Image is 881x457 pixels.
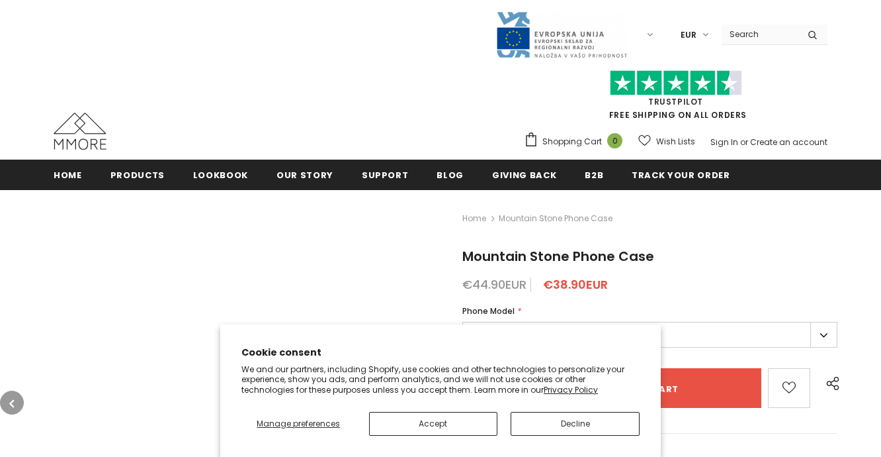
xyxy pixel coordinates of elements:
[499,211,612,227] span: Mountain Stone Phone Case
[710,136,738,148] a: Sign In
[495,11,628,59] img: Javni Razpis
[462,322,837,348] label: iPhone 17 Pro Max
[362,160,409,189] a: support
[722,25,798,44] input: Search Site
[241,364,640,395] p: We and our partners, including Shopify, use cookies and other technologies to personalize your ex...
[585,169,603,181] span: B2B
[638,130,695,153] a: Wish Lists
[632,160,730,189] a: Track your order
[648,96,703,107] a: Trustpilot
[681,28,696,42] span: EUR
[276,160,333,189] a: Our Story
[257,418,340,429] span: Manage preferences
[524,132,629,152] a: Shopping Cart 0
[492,160,556,189] a: Giving back
[462,211,486,227] a: Home
[750,136,827,148] a: Create an account
[585,160,603,189] a: B2B
[542,135,602,148] span: Shopping Cart
[54,113,106,150] img: MMORE Cases
[495,28,628,40] a: Javni Razpis
[276,169,333,181] span: Our Story
[54,160,82,189] a: Home
[54,169,82,181] span: Home
[632,169,730,181] span: Track your order
[110,160,165,189] a: Products
[462,276,526,293] span: €44.90EUR
[492,169,556,181] span: Giving back
[110,169,165,181] span: Products
[740,136,748,148] span: or
[462,247,654,266] span: Mountain Stone Phone Case
[511,412,640,436] button: Decline
[437,169,464,181] span: Blog
[462,305,515,317] span: Phone Model
[544,384,598,395] a: Privacy Policy
[193,160,248,189] a: Lookbook
[369,412,498,436] button: Accept
[610,70,742,96] img: Trust Pilot Stars
[362,169,409,181] span: support
[241,346,640,360] h2: Cookie consent
[607,133,622,148] span: 0
[241,412,356,436] button: Manage preferences
[656,135,695,148] span: Wish Lists
[543,276,608,293] span: €38.90EUR
[193,169,248,181] span: Lookbook
[524,76,827,121] span: FREE SHIPPING ON ALL ORDERS
[437,160,464,189] a: Blog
